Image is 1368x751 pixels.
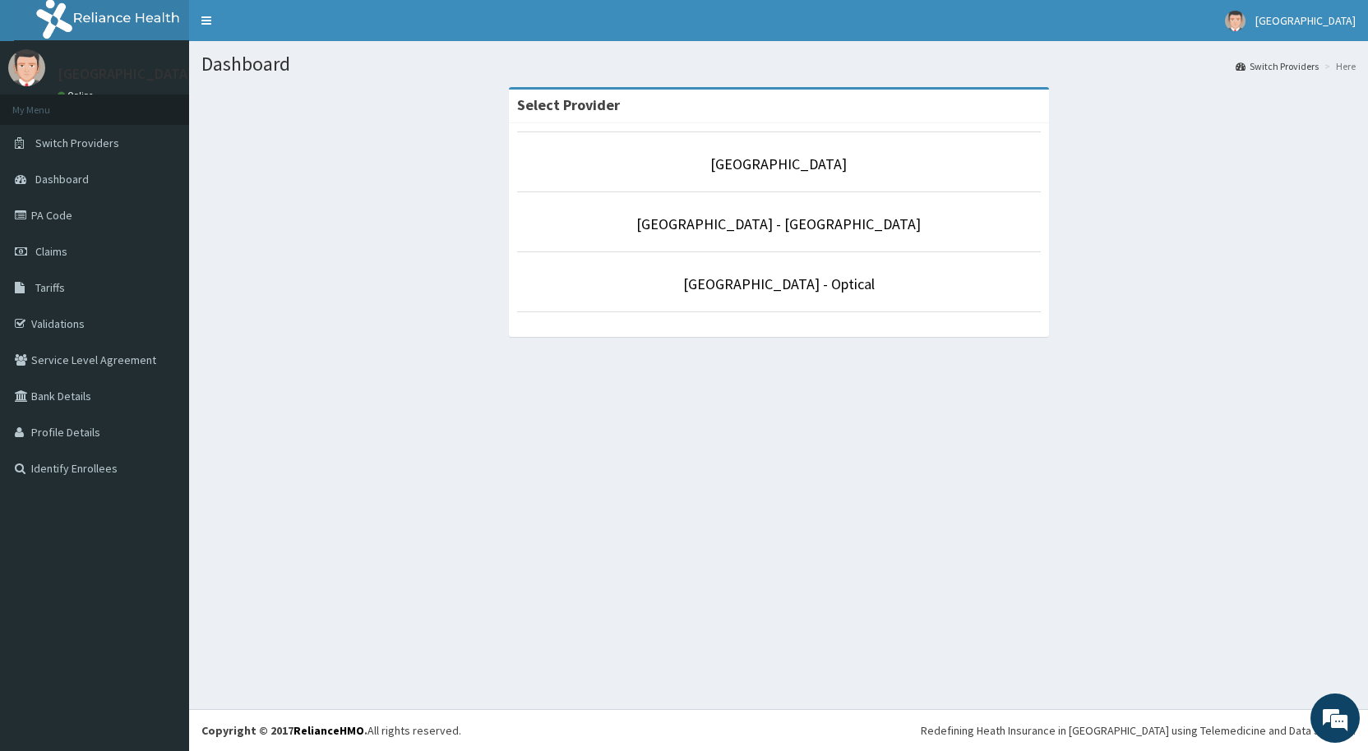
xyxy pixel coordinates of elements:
[1236,59,1319,73] a: Switch Providers
[201,723,367,738] strong: Copyright © 2017 .
[1320,59,1356,73] li: Here
[201,53,1356,75] h1: Dashboard
[293,723,364,738] a: RelianceHMO
[35,244,67,259] span: Claims
[921,722,1356,739] div: Redefining Heath Insurance in [GEOGRAPHIC_DATA] using Telemedicine and Data Science!
[35,172,89,187] span: Dashboard
[683,274,875,293] a: [GEOGRAPHIC_DATA] - Optical
[517,95,620,114] strong: Select Provider
[35,136,119,150] span: Switch Providers
[189,709,1368,751] footer: All rights reserved.
[1225,11,1246,31] img: User Image
[636,214,921,233] a: [GEOGRAPHIC_DATA] - [GEOGRAPHIC_DATA]
[58,90,97,101] a: Online
[35,280,65,295] span: Tariffs
[8,49,45,86] img: User Image
[58,67,193,81] p: [GEOGRAPHIC_DATA]
[710,154,847,173] a: [GEOGRAPHIC_DATA]
[1255,13,1356,28] span: [GEOGRAPHIC_DATA]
